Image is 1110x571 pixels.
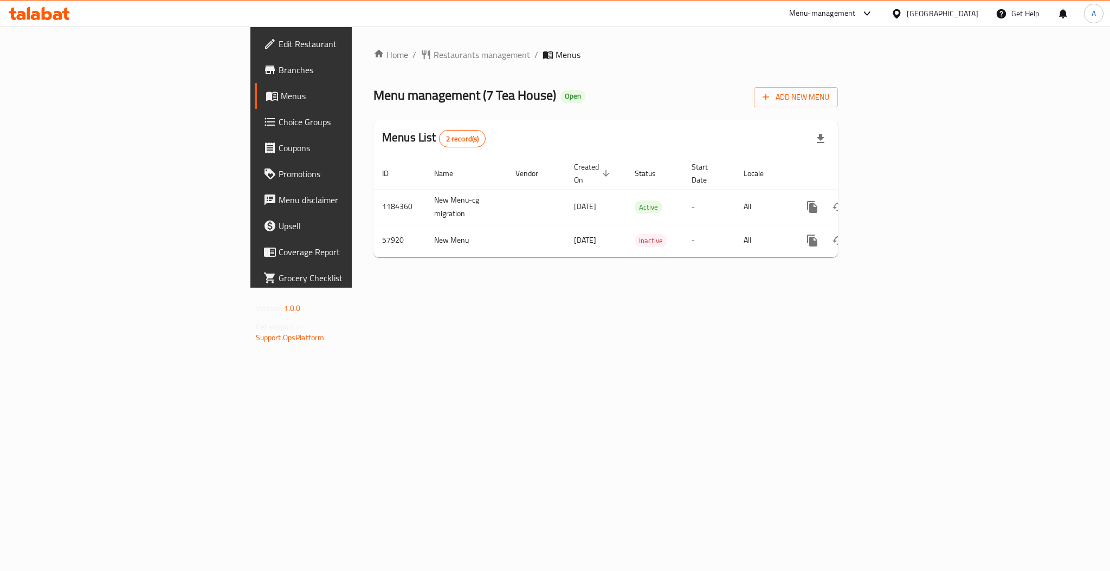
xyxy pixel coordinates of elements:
span: ID [382,167,403,180]
span: Upsell [279,219,427,232]
span: Inactive [635,235,667,247]
a: Coupons [255,135,436,161]
span: Menus [281,89,427,102]
span: Branches [279,63,427,76]
span: Name [434,167,467,180]
nav: breadcrumb [373,48,838,61]
a: Menus [255,83,436,109]
span: Start Date [692,160,722,186]
span: Vendor [515,167,552,180]
li: / [534,48,538,61]
td: - [683,224,735,257]
a: Restaurants management [421,48,530,61]
a: Upsell [255,213,436,239]
a: Coverage Report [255,239,436,265]
span: Restaurants management [434,48,530,61]
span: Coverage Report [279,245,427,258]
span: Edit Restaurant [279,37,427,50]
span: Grocery Checklist [279,271,427,284]
span: [DATE] [574,233,596,247]
span: Add New Menu [763,90,829,104]
span: [DATE] [574,199,596,213]
span: Created On [574,160,613,186]
span: Status [635,167,670,180]
td: New Menu-cg migration [425,190,507,224]
span: Locale [744,167,778,180]
div: Menu-management [789,7,856,20]
td: All [735,190,791,224]
span: Coupons [279,141,427,154]
a: Edit Restaurant [255,31,436,57]
span: Menus [556,48,580,61]
span: 2 record(s) [440,134,486,144]
span: Promotions [279,167,427,180]
span: Active [635,201,662,213]
div: [GEOGRAPHIC_DATA] [907,8,978,20]
a: Support.OpsPlatform [256,330,325,345]
button: Add New Menu [754,87,838,107]
h2: Menus List [382,129,486,147]
span: 1.0.0 [284,301,301,315]
button: more [799,228,825,254]
span: Menu disclaimer [279,193,427,206]
a: Promotions [255,161,436,187]
button: Change Status [825,194,851,220]
div: Inactive [635,234,667,247]
td: All [735,224,791,257]
span: A [1092,8,1096,20]
a: Choice Groups [255,109,436,135]
td: New Menu [425,224,507,257]
div: Export file [808,126,834,152]
span: Choice Groups [279,115,427,128]
span: Open [560,92,585,101]
span: Menu management ( 7 Tea House ) [373,83,556,107]
span: Version: [256,301,282,315]
th: Actions [791,157,912,190]
button: more [799,194,825,220]
div: Open [560,90,585,103]
span: Get support on: [256,320,306,334]
a: Branches [255,57,436,83]
td: - [683,190,735,224]
div: Total records count [439,130,486,147]
a: Grocery Checklist [255,265,436,291]
a: Menu disclaimer [255,187,436,213]
table: enhanced table [373,157,912,257]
